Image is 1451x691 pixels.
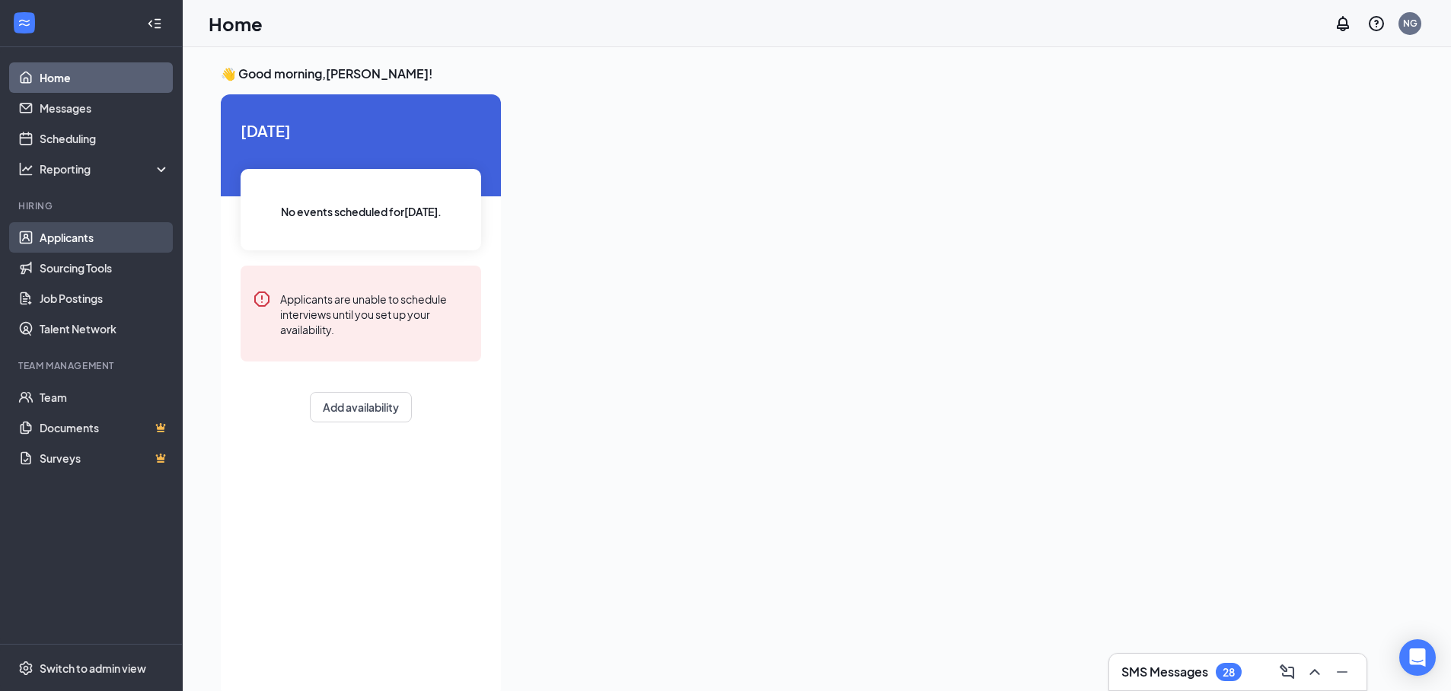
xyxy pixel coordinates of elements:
[1303,660,1327,684] button: ChevronUp
[1403,17,1418,30] div: NG
[40,123,170,154] a: Scheduling
[18,161,33,177] svg: Analysis
[1223,666,1235,679] div: 28
[40,253,170,283] a: Sourcing Tools
[40,222,170,253] a: Applicants
[40,62,170,93] a: Home
[147,16,162,31] svg: Collapse
[1306,663,1324,681] svg: ChevronUp
[280,290,469,337] div: Applicants are unable to schedule interviews until you set up your availability.
[1367,14,1386,33] svg: QuestionInfo
[1334,14,1352,33] svg: Notifications
[1275,660,1300,684] button: ComposeMessage
[40,283,170,314] a: Job Postings
[18,199,167,212] div: Hiring
[241,119,481,142] span: [DATE]
[281,203,442,220] span: No events scheduled for [DATE] .
[1333,663,1351,681] svg: Minimize
[1330,660,1354,684] button: Minimize
[253,290,271,308] svg: Error
[40,443,170,473] a: SurveysCrown
[17,15,32,30] svg: WorkstreamLogo
[1399,639,1436,676] div: Open Intercom Messenger
[221,65,1366,82] h3: 👋 Good morning, [PERSON_NAME] !
[40,661,146,676] div: Switch to admin view
[1121,664,1208,680] h3: SMS Messages
[40,314,170,344] a: Talent Network
[40,93,170,123] a: Messages
[310,392,412,422] button: Add availability
[40,382,170,412] a: Team
[18,661,33,676] svg: Settings
[18,359,167,372] div: Team Management
[209,11,263,37] h1: Home
[1278,663,1296,681] svg: ComposeMessage
[40,412,170,443] a: DocumentsCrown
[40,161,171,177] div: Reporting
